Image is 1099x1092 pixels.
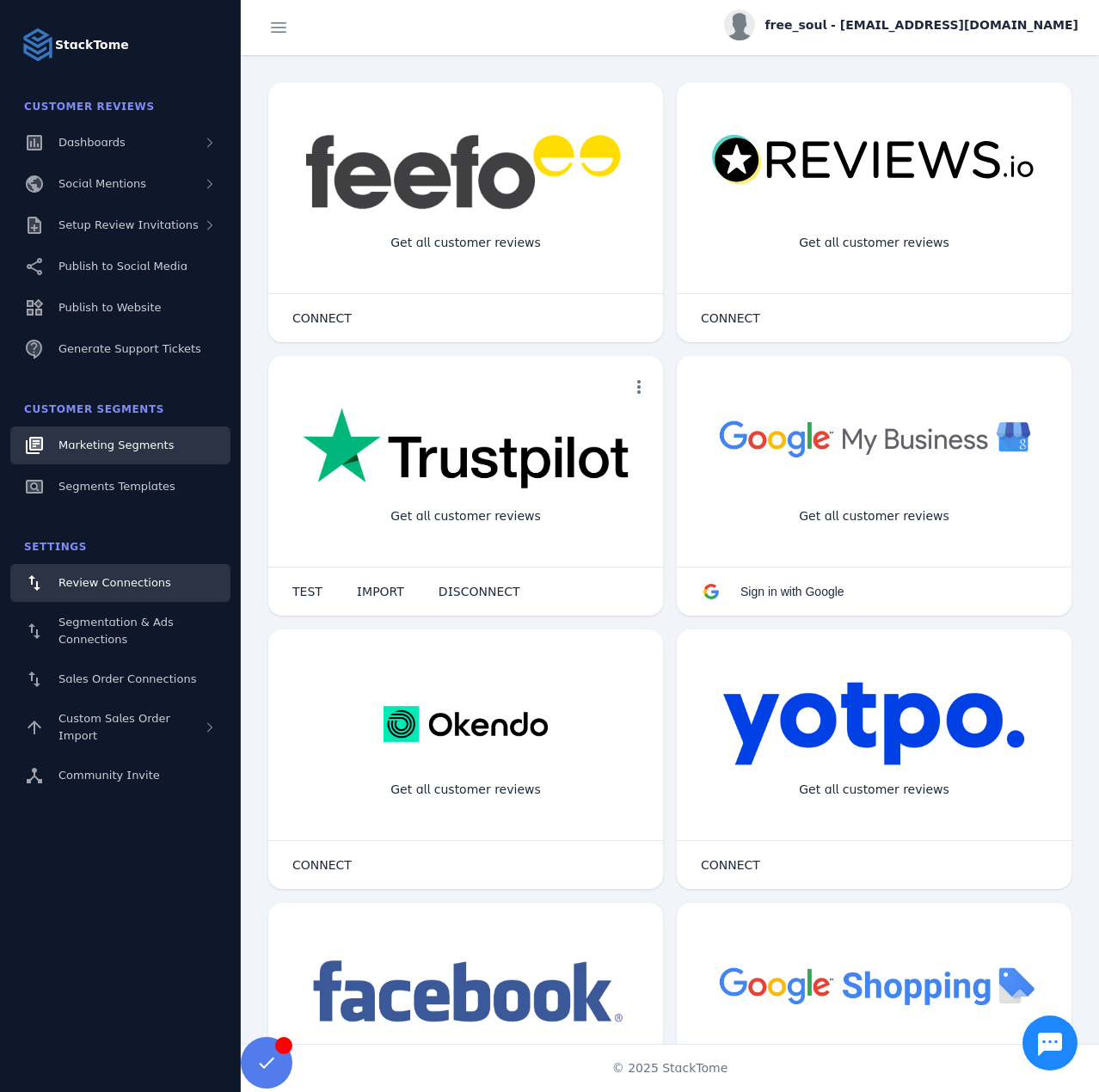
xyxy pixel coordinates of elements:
span: Publish to Website [58,301,161,314]
img: reviewsio.svg [711,134,1037,187]
span: Marketing Segments [58,439,174,451]
a: Sales Order Connections [10,660,230,698]
span: © 2025 StackTome [612,1059,728,1077]
span: CONNECT [701,859,760,871]
div: Get all customer reviews [377,220,555,266]
span: Sign in with Google [740,585,844,598]
button: more [622,370,656,404]
strong: StackTome [55,36,129,54]
img: yotpo.png [722,681,1026,767]
div: Get all customer reviews [785,220,963,266]
div: Get all customer reviews [785,767,963,813]
img: googlebusiness.png [711,408,1037,469]
span: CONNECT [292,859,352,871]
span: Customer Segments [24,403,164,415]
span: DISCONNECT [439,586,520,598]
img: feefo.png [303,134,629,210]
button: CONNECT [275,848,369,882]
span: Segments Templates [58,480,175,493]
span: Segmentation & Ads Connections [58,616,174,646]
div: Import Products from Google [772,1040,975,1086]
a: Marketing Segments [10,426,230,464]
a: Segmentation & Ads Connections [10,605,230,657]
span: Custom Sales Order Import [58,712,170,742]
span: free_soul - [EMAIL_ADDRESS][DOMAIN_NAME] [765,16,1078,34]
button: CONNECT [684,848,777,882]
button: TEST [275,574,340,609]
span: Generate Support Tickets [58,342,201,355]
span: Customer Reviews [24,101,155,113]
button: CONNECT [684,301,777,335]
span: Review Connections [58,576,171,589]
span: CONNECT [701,312,760,324]
span: Community Invite [58,769,160,782]
img: okendo.webp [384,681,548,767]
span: CONNECT [292,312,352,324]
button: CONNECT [275,301,369,335]
img: facebook.png [303,954,629,1031]
button: DISCONNECT [421,574,537,609]
span: Setup Review Invitations [58,218,199,231]
a: Publish to Social Media [10,248,230,285]
img: profile.jpg [724,9,755,40]
button: Sign in with Google [684,574,862,609]
span: IMPORT [357,586,404,598]
div: Get all customer reviews [785,494,963,539]
a: Generate Support Tickets [10,330,230,368]
span: Settings [24,541,87,553]
img: Logo image [21,28,55,62]
span: TEST [292,586,322,598]
button: IMPORT [340,574,421,609]
img: trustpilot.png [303,408,629,492]
span: Dashboards [58,136,126,149]
div: Get all customer reviews [377,494,555,539]
a: Publish to Website [10,289,230,327]
a: Review Connections [10,564,230,602]
span: Publish to Social Media [58,260,187,273]
a: Segments Templates [10,468,230,506]
button: free_soul - [EMAIL_ADDRESS][DOMAIN_NAME] [724,9,1078,40]
div: Get all customer reviews [377,767,555,813]
img: googleshopping.png [711,954,1037,1015]
a: Community Invite [10,757,230,794]
span: Social Mentions [58,177,146,190]
span: Sales Order Connections [58,672,196,685]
